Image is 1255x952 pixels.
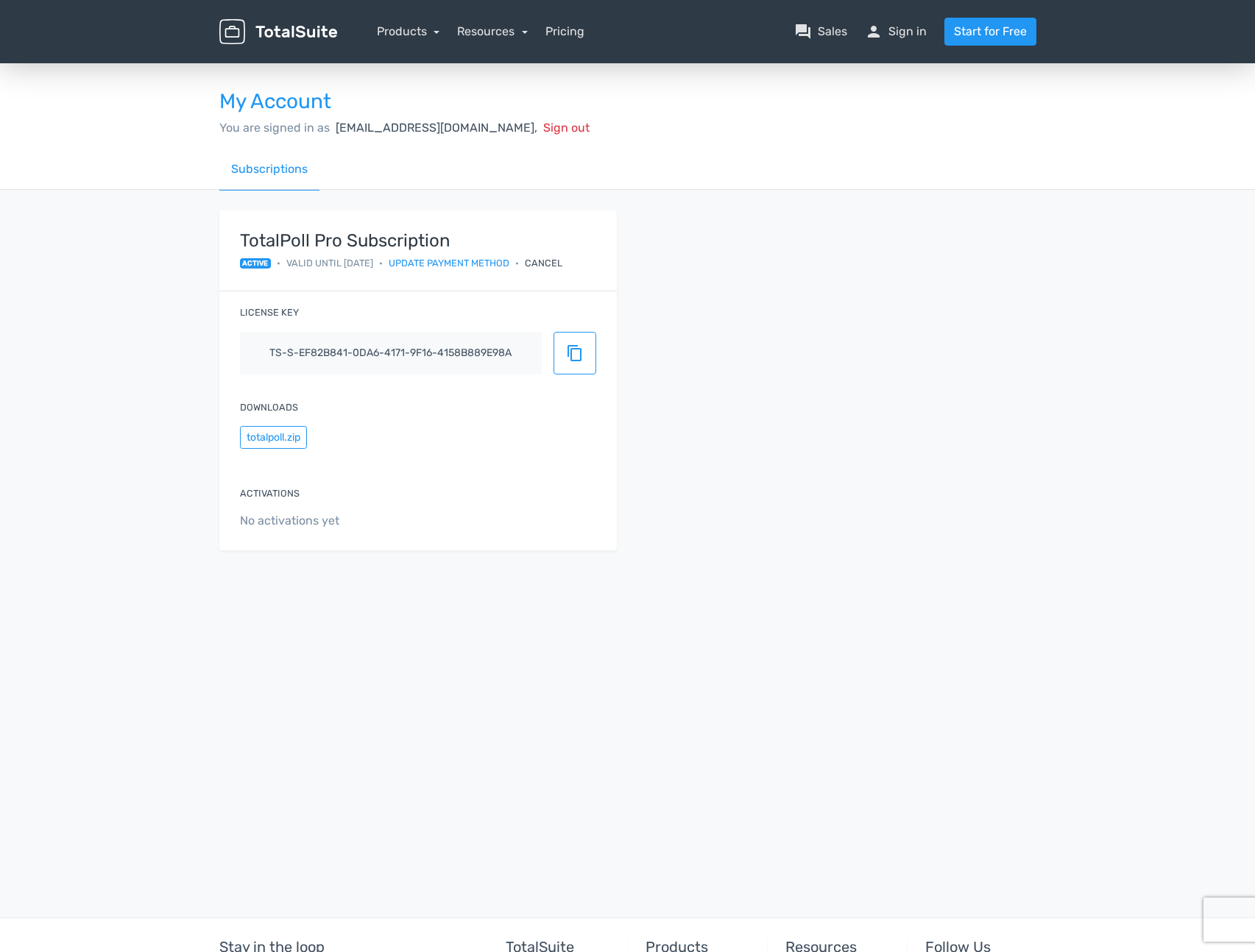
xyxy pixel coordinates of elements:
[240,305,299,319] label: License key
[515,256,519,270] span: •
[240,258,272,269] span: active
[240,512,596,530] span: No activations yet
[219,149,319,191] a: Subscriptions
[377,24,440,38] a: Products
[240,231,563,250] strong: TotalPoll Pro Subscription
[277,256,280,270] span: •
[219,19,337,45] img: TotalSuite for WordPress
[944,18,1036,46] a: Start for Free
[865,23,927,40] a: personSign in
[794,23,847,40] a: question_answerSales
[240,426,307,449] button: totalpoll.zip
[794,23,812,40] span: question_answer
[545,23,584,40] a: Pricing
[543,121,590,135] span: Sign out
[865,23,883,40] span: person
[240,400,298,414] label: Downloads
[219,121,330,135] span: You are signed in as
[554,332,596,374] button: content_copy
[240,486,300,500] label: Activations
[219,90,1036,113] h3: My Account
[457,24,528,38] a: Resources
[379,256,383,270] span: •
[566,344,584,362] span: content_copy
[286,256,373,270] span: Valid until [DATE]
[525,256,562,270] div: Cancel
[389,256,509,270] a: Update payment method
[336,121,537,135] span: [EMAIL_ADDRESS][DOMAIN_NAME],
